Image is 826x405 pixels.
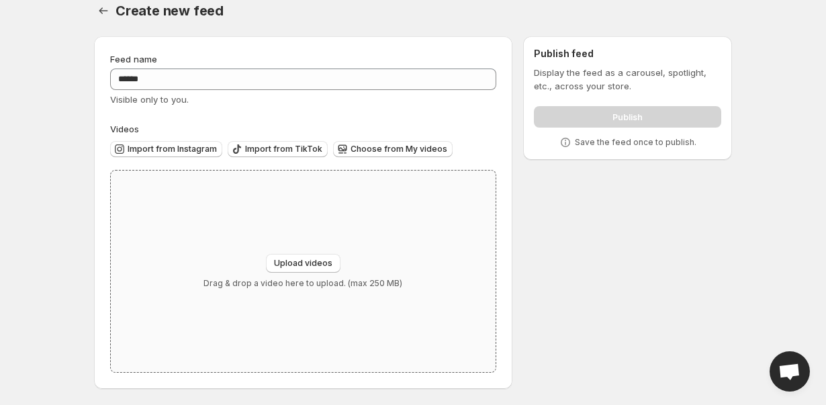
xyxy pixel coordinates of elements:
[110,124,139,134] span: Videos
[110,94,189,105] span: Visible only to you.
[333,141,453,157] button: Choose from My videos
[128,144,217,154] span: Import from Instagram
[266,254,340,273] button: Upload videos
[351,144,447,154] span: Choose from My videos
[228,141,328,157] button: Import from TikTok
[534,47,721,60] h2: Publish feed
[110,141,222,157] button: Import from Instagram
[203,278,402,289] p: Drag & drop a video here to upload. (max 250 MB)
[94,1,113,20] button: Settings
[116,3,224,19] span: Create new feed
[770,351,810,392] a: Open chat
[575,137,696,148] p: Save the feed once to publish.
[534,66,721,93] p: Display the feed as a carousel, spotlight, etc., across your store.
[245,144,322,154] span: Import from TikTok
[110,54,157,64] span: Feed name
[274,258,332,269] span: Upload videos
